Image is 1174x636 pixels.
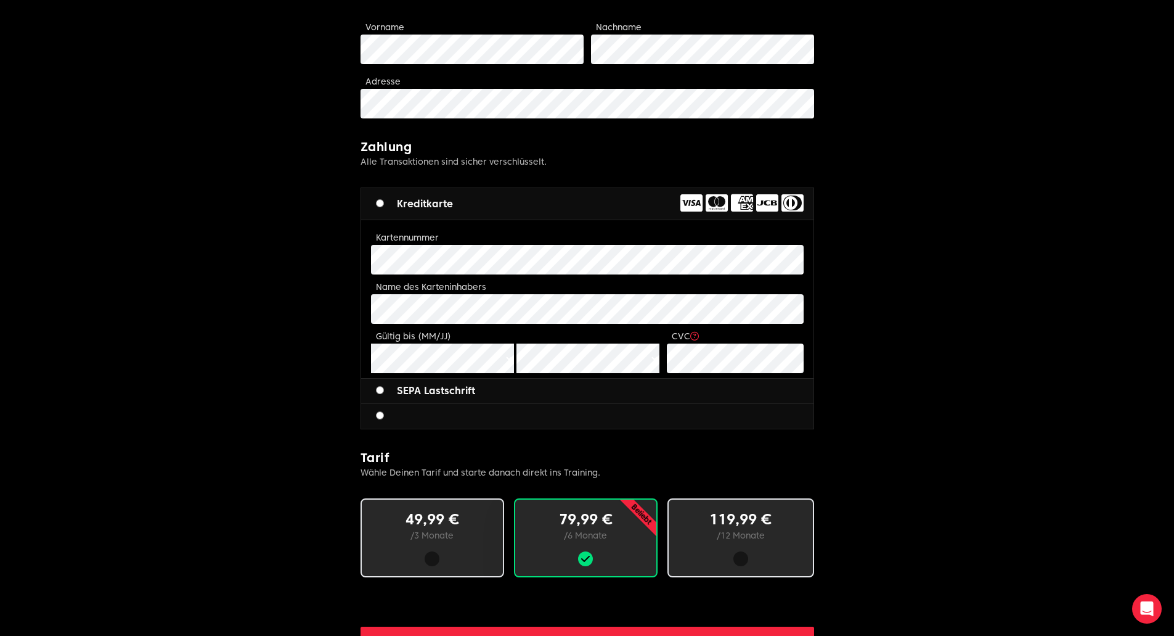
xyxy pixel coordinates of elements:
[361,449,814,466] h2: Tarif
[361,155,814,168] p: Alle Transaktionen sind sicher verschlüsselt.
[535,510,637,529] p: 79,99 €
[588,461,695,568] p: Beliebt
[361,138,814,155] h2: Zahlung
[376,384,475,399] label: SEPA Lastschrift
[376,199,384,207] input: Kreditkarte
[376,331,451,341] label: Gültig bis (MM/JJ)
[381,510,483,529] p: 49,99 €
[688,510,793,529] p: 119,99 €
[596,22,642,32] label: Nachname
[365,22,404,32] label: Vorname
[376,233,439,242] label: Kartennummer
[376,282,486,292] label: Name des Karteninhabers
[376,386,384,394] input: SEPA Lastschrift
[688,529,793,542] p: / 12 Monate
[535,529,637,542] p: / 6 Monate
[381,529,483,542] p: / 3 Monate
[361,466,814,479] p: Wähle Deinen Tarif und starte danach direkt ins Training.
[365,76,401,86] label: Adresse
[376,197,453,212] label: Kreditkarte
[1132,594,1162,624] div: Open Intercom Messenger
[672,331,699,341] label: CVC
